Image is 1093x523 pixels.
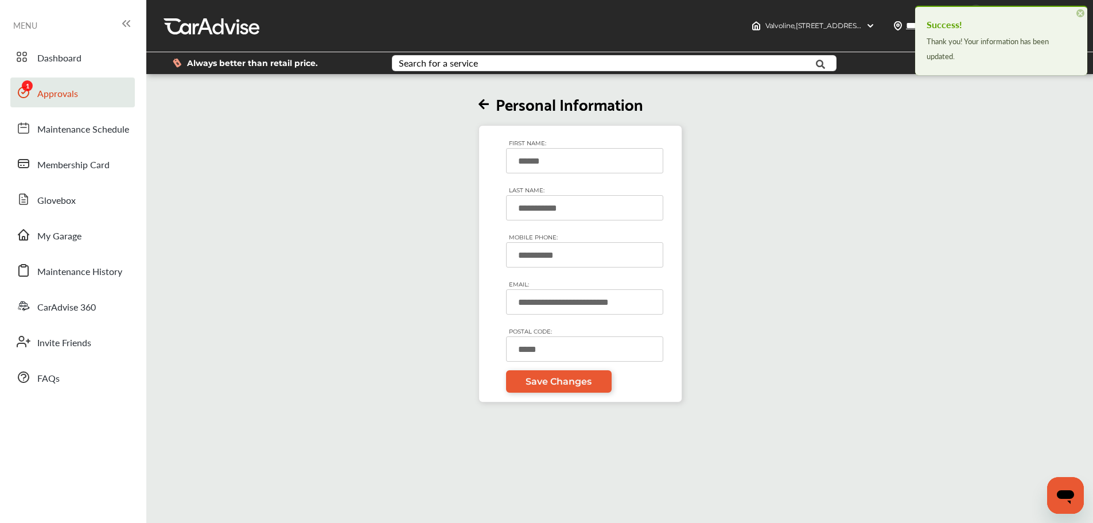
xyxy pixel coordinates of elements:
[187,59,318,67] span: Always better than retail price.
[1076,9,1084,17] span: ×
[37,229,81,244] span: My Garage
[526,376,592,387] span: Save Changes
[10,42,135,72] a: Dashboard
[893,21,903,30] img: location_vector.a44bc228.svg
[506,242,663,268] input: MOBILE PHONE:
[10,113,135,143] a: Maintenance Schedule
[506,231,561,244] span: MOBILE PHONE:
[399,59,478,68] div: Search for a service
[506,289,663,315] input: EMAIL:
[10,78,135,107] a: Approvals
[13,21,37,30] span: MENU
[173,58,181,68] img: dollor_label_vector.a70140d1.svg
[866,21,875,30] img: header-down-arrow.9dd2ce7d.svg
[37,158,110,173] span: Membership Card
[37,193,76,208] span: Glovebox
[506,137,549,150] span: FIRST NAME:
[765,21,970,30] span: Valvoline , [STREET_ADDRESS] [GEOGRAPHIC_DATA] , KY 40218
[37,51,81,66] span: Dashboard
[1047,477,1084,514] iframe: Button to launch messaging window
[506,195,663,220] input: LAST NAME:
[506,184,547,197] span: LAST NAME:
[10,255,135,285] a: Maintenance History
[37,122,129,137] span: Maintenance Schedule
[506,325,555,338] span: POSTAL CODE:
[506,278,532,291] span: EMAIL:
[37,300,96,315] span: CarAdvise 360
[10,149,135,179] a: Membership Card
[752,21,761,30] img: header-home-logo.8d720a4f.svg
[506,370,612,393] a: Save Changes
[37,87,78,102] span: Approvals
[927,16,1076,34] h4: Success!
[10,184,135,214] a: Glovebox
[37,336,91,351] span: Invite Friends
[10,327,135,357] a: Invite Friends
[479,94,682,114] h2: Personal Information
[506,148,663,173] input: FIRST NAME:
[37,371,60,386] span: FAQs
[506,336,663,362] input: POSTAL CODE:
[10,291,135,321] a: CarAdvise 360
[927,34,1076,64] div: Thank you! Your information has been updated.
[10,220,135,250] a: My Garage
[37,265,122,280] span: Maintenance History
[10,362,135,392] a: FAQs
